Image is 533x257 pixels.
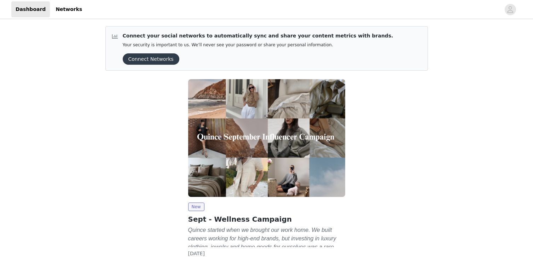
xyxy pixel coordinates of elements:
[123,32,393,40] p: Connect your social networks to automatically sync and share your content metrics with brands.
[507,4,514,15] div: avatar
[188,214,345,224] h2: Sept - Wellness Campaign
[51,1,86,17] a: Networks
[11,1,50,17] a: Dashboard
[188,79,345,197] img: Quince
[188,251,205,256] span: [DATE]
[188,203,204,211] span: New
[123,42,393,48] p: Your security is important to us. We’ll never see your password or share your personal information.
[123,53,179,65] button: Connect Networks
